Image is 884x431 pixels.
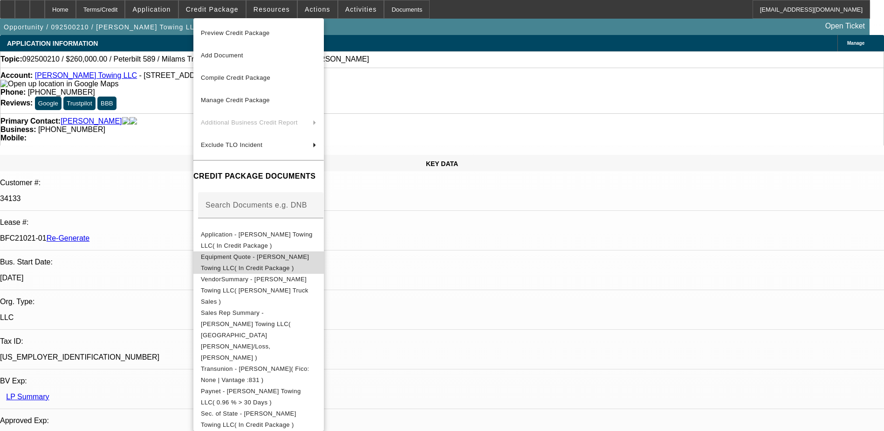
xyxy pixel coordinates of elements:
span: Transunion - [PERSON_NAME]( Fico: None | Vantage :831 ) [201,365,309,383]
mat-label: Search Documents e.g. DNB [206,201,307,209]
span: Preview Credit Package [201,29,270,36]
span: Manage Credit Package [201,97,270,104]
button: Equipment Quote - Russell's Towing LLC( In Credit Package ) [193,251,324,274]
button: Sec. of State - Russell's Towing LLC( In Credit Package ) [193,408,324,431]
span: Sec. of State - [PERSON_NAME] Towing LLC( In Credit Package ) [201,410,296,428]
button: Paynet - Russell's Towing LLC( 0.96 % > 30 Days ) [193,386,324,408]
span: Exclude TLO Incident [201,141,262,148]
button: Sales Rep Summary - Russell's Towing LLC( Martell, Heath/Loss, Luke ) [193,307,324,363]
span: Add Document [201,52,243,59]
button: VendorSummary - Russell's Towing LLC( Milam's Truck Sales ) [193,274,324,307]
h4: CREDIT PACKAGE DOCUMENTS [193,171,324,182]
span: VendorSummary - [PERSON_NAME] Towing LLC( [PERSON_NAME] Truck Sales ) [201,276,308,305]
span: Paynet - [PERSON_NAME] Towing LLC( 0.96 % > 30 Days ) [201,388,301,406]
button: Transunion - Russell, Zachary( Fico: None | Vantage :831 ) [193,363,324,386]
span: Sales Rep Summary - [PERSON_NAME] Towing LLC( [GEOGRAPHIC_DATA][PERSON_NAME]/Loss, [PERSON_NAME] ) [201,309,291,361]
button: Application - Russell's Towing LLC( In Credit Package ) [193,229,324,251]
span: Application - [PERSON_NAME] Towing LLC( In Credit Package ) [201,231,313,249]
span: Compile Credit Package [201,74,270,81]
span: Equipment Quote - [PERSON_NAME] Towing LLC( In Credit Package ) [201,253,309,271]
